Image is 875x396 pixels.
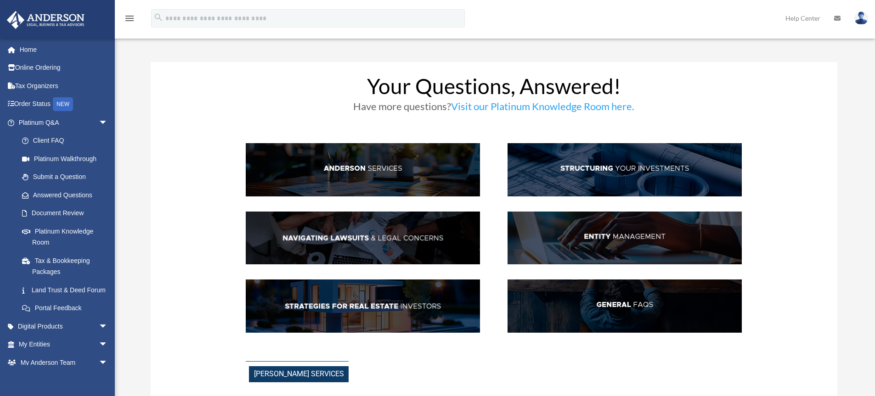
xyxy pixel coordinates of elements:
[124,16,135,24] a: menu
[6,113,122,132] a: Platinum Q&Aarrow_drop_down
[6,59,122,77] a: Online Ordering
[508,143,742,196] img: StructInv_hdr
[13,281,122,299] a: Land Trust & Deed Forum
[451,100,634,117] a: Visit our Platinum Knowledge Room here.
[53,97,73,111] div: NEW
[6,95,122,114] a: Order StatusNEW
[246,101,742,116] h3: Have more questions?
[6,317,122,335] a: Digital Productsarrow_drop_down
[13,204,122,223] a: Document Review
[246,279,480,333] img: StratsRE_hdr
[6,335,122,354] a: My Entitiesarrow_drop_down
[246,143,480,196] img: AndServ_hdr
[13,222,122,251] a: Platinum Knowledge Room
[4,11,87,29] img: Anderson Advisors Platinum Portal
[6,77,122,95] a: Tax Organizers
[508,212,742,265] img: EntManag_hdr
[13,186,122,204] a: Answered Questions
[13,168,122,186] a: Submit a Question
[6,353,122,372] a: My Anderson Teamarrow_drop_down
[99,335,117,354] span: arrow_drop_down
[249,366,349,382] span: [PERSON_NAME] Services
[13,132,117,150] a: Client FAQ
[124,13,135,24] i: menu
[13,150,122,168] a: Platinum Walkthrough
[6,40,122,59] a: Home
[854,11,868,25] img: User Pic
[13,299,122,318] a: Portal Feedback
[153,12,164,22] i: search
[13,251,122,281] a: Tax & Bookkeeping Packages
[99,353,117,372] span: arrow_drop_down
[99,113,117,132] span: arrow_drop_down
[246,212,480,265] img: NavLaw_hdr
[246,76,742,101] h1: Your Questions, Answered!
[508,279,742,333] img: GenFAQ_hdr
[99,317,117,336] span: arrow_drop_down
